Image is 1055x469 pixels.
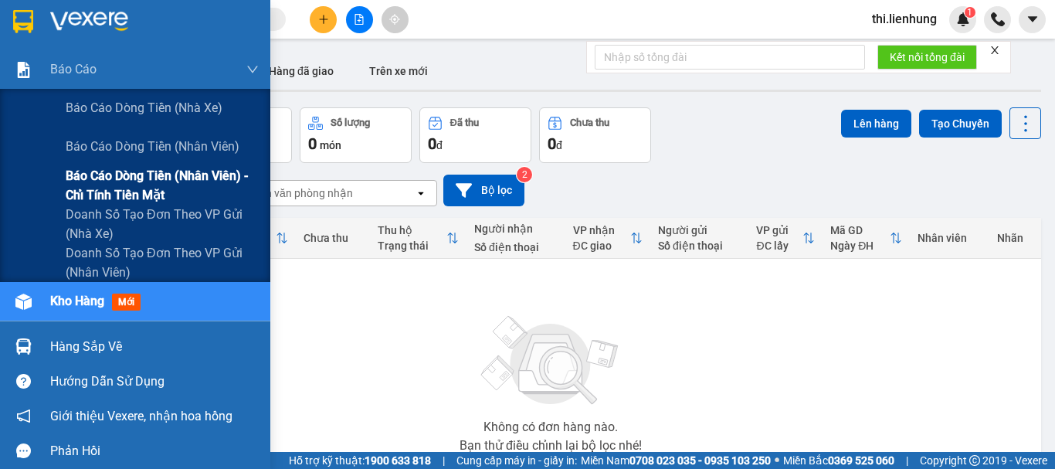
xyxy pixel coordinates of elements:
span: file-add [354,14,365,25]
span: Trên xe mới [369,65,428,77]
img: warehouse-icon [15,294,32,310]
span: Miền Nam [581,452,771,469]
span: thi.lienhung [860,9,949,29]
img: logo-vxr [13,10,33,33]
span: Kết nối tổng đài [890,49,965,66]
span: Cung cấp máy in - giấy in: [456,452,577,469]
span: message [16,444,31,458]
button: aim [382,6,409,33]
div: Số lượng [331,117,370,128]
span: Doanh số tạo đơn theo VP gửi (nhân viên) [66,243,259,282]
div: ĐC lấy [756,240,802,252]
div: Phản hồi [50,440,259,463]
span: đ [436,139,443,151]
span: caret-down [1026,12,1040,26]
span: mới [112,294,141,311]
div: Hướng dẫn sử dụng [50,370,259,393]
span: đ [556,139,562,151]
img: warehouse-icon [15,338,32,355]
span: Báo cáo dòng tiền (nhân viên) - chỉ tính tiền mặt [66,166,259,205]
th: Toggle SortBy [823,218,910,259]
span: aim [389,14,400,25]
span: down [246,63,259,76]
span: ⚪️ [775,457,779,464]
div: Chưa thu [304,232,362,244]
div: Thu hộ [378,224,446,236]
span: plus [318,14,329,25]
button: Đã thu0đ [419,107,531,163]
strong: 0369 525 060 [828,454,894,467]
sup: 1 [965,7,975,18]
img: phone-icon [991,12,1005,26]
div: Chọn văn phòng nhận [246,185,353,201]
span: Doanh số tạo đơn theo VP gửi (nhà xe) [66,205,259,243]
span: Hỗ trợ kỹ thuật: [289,452,431,469]
div: Ngày ĐH [830,240,890,252]
div: Hàng sắp về [50,335,259,359]
input: Nhập số tổng đài [595,45,865,70]
div: Nhân viên [918,232,982,244]
span: 0 [308,134,317,153]
div: Bạn thử điều chỉnh lại bộ lọc nhé! [460,440,642,452]
div: ĐC giao [573,240,631,252]
span: Miền Bắc [783,452,894,469]
span: Kho hàng [50,294,104,308]
button: caret-down [1019,6,1046,33]
div: Mã GD [830,224,890,236]
div: Không có đơn hàng nào. [483,421,618,433]
button: Lên hàng [841,110,911,138]
span: Giới thiệu Vexere, nhận hoa hồng [50,406,232,426]
span: Báo cáo dòng tiền (nhà xe) [66,98,222,117]
div: Số điện thoại [474,241,557,253]
button: Bộ lọc [443,175,524,206]
div: Người nhận [474,223,557,235]
button: file-add [346,6,373,33]
span: 0 [548,134,556,153]
span: món [320,139,341,151]
sup: 2 [517,167,532,182]
img: solution-icon [15,62,32,78]
span: Báo cáo dòng tiền (nhân viên) [66,137,239,156]
div: Số điện thoại [658,240,741,252]
span: close [989,45,1000,56]
span: notification [16,409,31,423]
div: Đã thu [450,117,479,128]
button: Chưa thu0đ [539,107,651,163]
span: copyright [969,455,980,466]
div: Trạng thái [378,240,446,252]
span: Báo cáo [50,59,97,79]
th: Toggle SortBy [370,218,466,259]
div: Chưa thu [570,117,609,128]
strong: 0708 023 035 - 0935 103 250 [629,454,771,467]
span: question-circle [16,374,31,389]
button: Kết nối tổng đài [877,45,977,70]
button: plus [310,6,337,33]
th: Toggle SortBy [748,218,823,259]
th: Toggle SortBy [565,218,651,259]
svg: open [415,187,427,199]
button: Số lượng0món [300,107,412,163]
span: | [906,452,908,469]
span: | [443,452,445,469]
div: Người gửi [658,224,741,236]
span: 1 [967,7,972,18]
img: svg+xml;base64,PHN2ZyBjbGFzcz0ibGlzdC1wbHVnX19zdmciIHhtbG5zPSJodHRwOi8vd3d3LnczLm9yZy8yMDAwL3N2Zy... [473,307,628,415]
span: 0 [428,134,436,153]
img: icon-new-feature [956,12,970,26]
div: VP gửi [756,224,802,236]
button: Tạo Chuyến [919,110,1002,138]
button: Hàng đã giao [256,53,346,90]
div: VP nhận [573,224,631,236]
strong: 1900 633 818 [365,454,431,467]
div: Nhãn [997,232,1033,244]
